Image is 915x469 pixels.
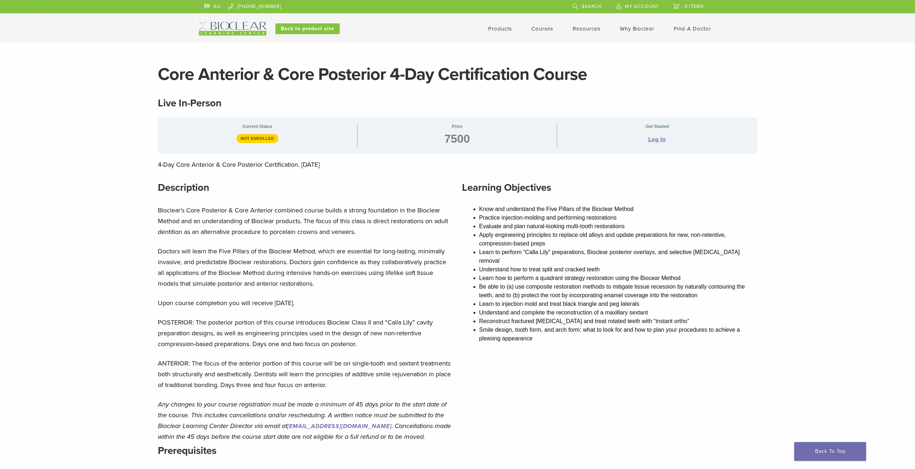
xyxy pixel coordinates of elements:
[479,265,757,274] li: Understand how to treat split and cracked teeth
[158,95,757,112] h3: Live In-Person
[531,26,553,32] a: Courses
[674,26,711,32] a: Find A Doctor
[158,205,453,237] p: Bioclear’s Core Posterior & Core Anterior combined course builds a strong foundation in the Biocl...
[794,442,866,461] a: Back To Top
[164,123,351,130] span: Current Status
[158,66,757,83] h1: Core Anterior & Core Posterior 4-Day Certification Course
[573,26,600,32] a: Resources
[685,4,704,9] span: 0 items
[563,123,751,130] span: Get Started
[158,159,757,170] p: 4-Day Core Anterior & Core Posterior Certification. [DATE]
[479,205,757,213] li: Know and understand the Five Pillars of the Bioclear Method
[275,23,340,34] a: Back to product site
[479,213,757,222] li: Practice injection-molding and performing restorations
[479,308,757,317] li: Understand and complete the reconstruction of a maxillary sextant
[479,317,757,326] li: Reconstruct fractured [MEDICAL_DATA] and treat rotated teeth with “instant ortho”
[479,231,757,248] li: Apply engineering principles to replace old alloys and update preparations for new, non-retentive...
[479,274,757,282] li: Learn how to perform a quadrant strategy restoration using the Biocear Method
[158,442,453,459] h3: Prerequisites
[479,300,757,308] li: Learn to injection mold and treat black triangle and peg laterals
[287,423,392,430] a: [EMAIL_ADDRESS][DOMAIN_NAME]
[479,282,757,300] li: Be able to (a) use composite restoration methods to mitigate tissue recession by naturally contou...
[158,400,451,441] em: Any changes to your course registration must be made a minimum of 45 days prior to the start date...
[462,179,757,196] h3: Learning Objectives
[479,222,757,231] li: Evaluate and plan natural-looking multi-tooth restorations
[488,26,512,32] a: Products
[648,135,666,144] a: Log In
[158,298,453,308] p: Upon course completion you will receive [DATE].
[199,22,266,36] img: Bioclear
[158,317,453,349] p: POSTERIOR: The posterior portion of this course introduces Bioclear Class II and “Calla Lily” cav...
[237,134,279,143] span: Not Enrolled
[479,326,757,343] li: Smile design, tooth form, and arch form: what to look for and how to plan your procedures to achi...
[158,179,453,196] h3: Description
[625,4,659,9] span: My Account
[363,123,551,130] span: Price
[444,133,470,144] span: 7500
[158,358,453,390] p: ANTERIOR: The focus of the anterior portion of this course will be on single-tooth and sextant tr...
[479,248,757,265] li: Learn to perform “Calla Lily” preparations, Bioclear posterior overlays, and selective [MEDICAL_D...
[620,26,654,32] a: Why Bioclear
[158,246,453,289] p: Doctors will learn the Five Pillars of the Bioclear Method, which are essential for long-lasting,...
[582,4,602,9] span: Search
